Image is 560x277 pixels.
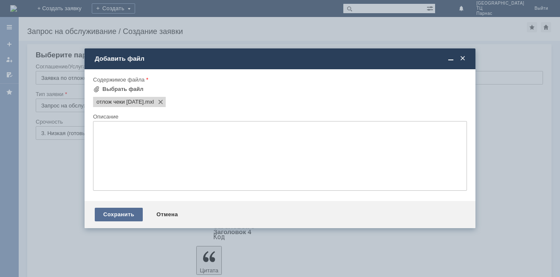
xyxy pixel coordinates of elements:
[102,86,144,93] div: Выбрать файл
[95,55,467,62] div: Добавить файл
[96,99,144,105] span: отлож чеки 11.10.25.mxl
[144,99,154,105] span: отлож чеки 11.10.25.mxl
[93,114,465,119] div: Описание
[458,55,467,62] span: Закрыть
[447,55,455,62] span: Свернуть (Ctrl + M)
[3,3,124,17] div: Здравствуйте! Прошу удалить отложенный чек.
[93,77,465,82] div: Содержимое файла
